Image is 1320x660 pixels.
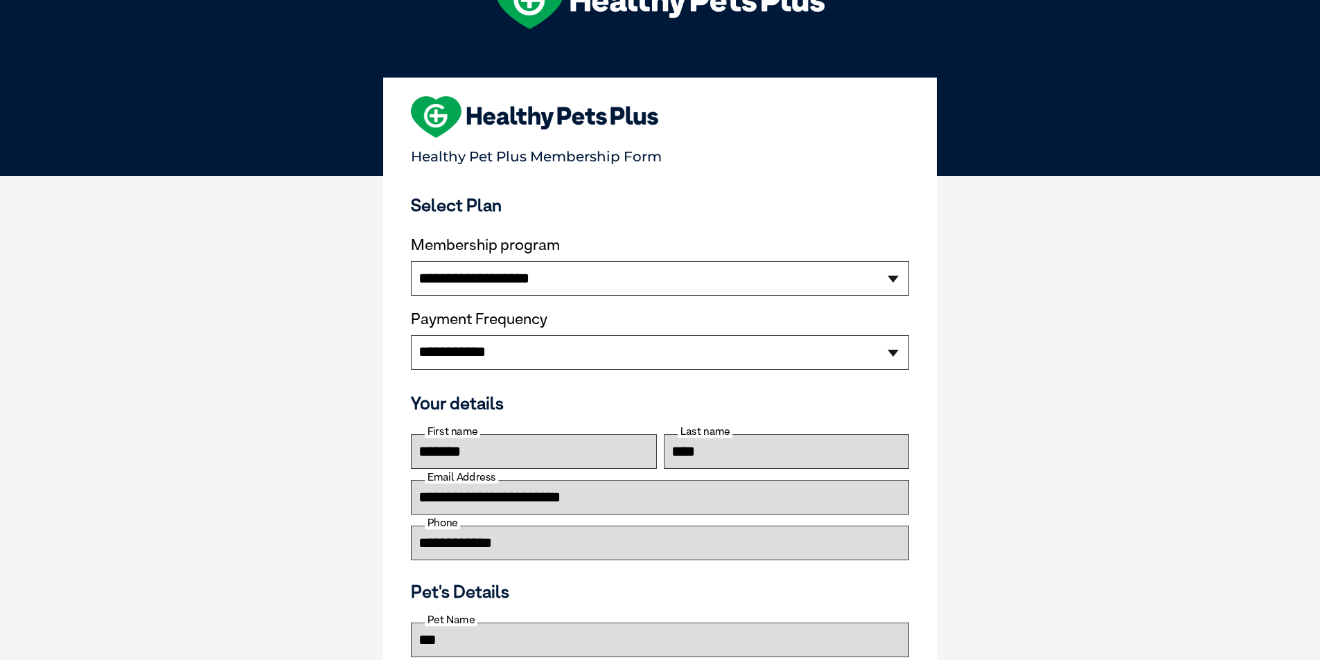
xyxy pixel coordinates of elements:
[411,195,909,215] h3: Select Plan
[411,310,547,328] label: Payment Frequency
[411,236,909,254] label: Membership program
[425,425,480,438] label: First name
[678,425,732,438] label: Last name
[425,471,498,483] label: Email Address
[411,142,909,165] p: Healthy Pet Plus Membership Form
[411,393,909,413] h3: Your details
[411,96,658,138] img: heart-shape-hpp-logo-large.png
[405,581,915,602] h3: Pet's Details
[425,517,460,529] label: Phone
